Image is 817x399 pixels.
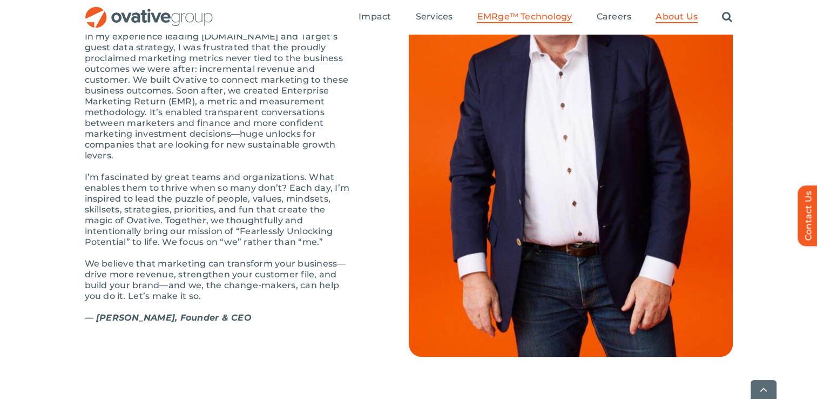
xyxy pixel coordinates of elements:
p: We believe that marketing can transform your business—drive more revenue, strengthen your custome... [85,258,355,302]
span: Services [416,11,453,22]
a: Search [722,11,732,23]
strong: — [PERSON_NAME], Founder & CEO [85,312,252,323]
span: Careers [597,11,632,22]
p: I’m fascinated by great teams and organizations. What enables them to thrive when so many don’t? ... [85,172,355,248]
a: About Us [656,11,698,23]
p: In my experience leading [DOMAIN_NAME] and Target’s guest data strategy, I was frustrated that th... [85,31,355,161]
span: About Us [656,11,698,22]
span: Impact [359,11,391,22]
a: Services [416,11,453,23]
a: EMRge™ Technology [477,11,572,23]
a: Careers [597,11,632,23]
a: Impact [359,11,391,23]
a: OG_Full_horizontal_RGB [84,5,214,16]
span: EMRge™ Technology [477,11,572,22]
